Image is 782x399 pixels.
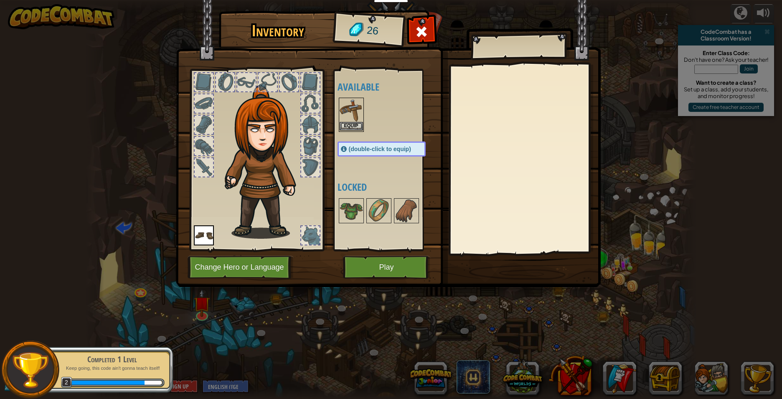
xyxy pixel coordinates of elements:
[395,199,418,222] img: portrait.png
[11,351,49,389] img: trophy.png
[61,377,72,388] span: 2
[338,81,442,92] h4: Available
[188,256,294,279] button: Change Hero or Language
[225,22,331,40] h1: Inventory
[340,98,363,122] img: portrait.png
[343,256,430,279] button: Play
[221,85,311,239] img: hair_f2.png
[367,199,391,222] img: portrait.png
[366,23,379,39] span: 26
[340,199,363,222] img: portrait.png
[194,225,214,245] img: portrait.png
[349,146,411,152] span: (double-click to equip)
[338,182,442,192] h4: Locked
[59,365,165,371] p: Keep going, this code ain't gonna teach itself!
[59,354,165,365] div: Completed 1 Level
[340,122,363,131] button: Equip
